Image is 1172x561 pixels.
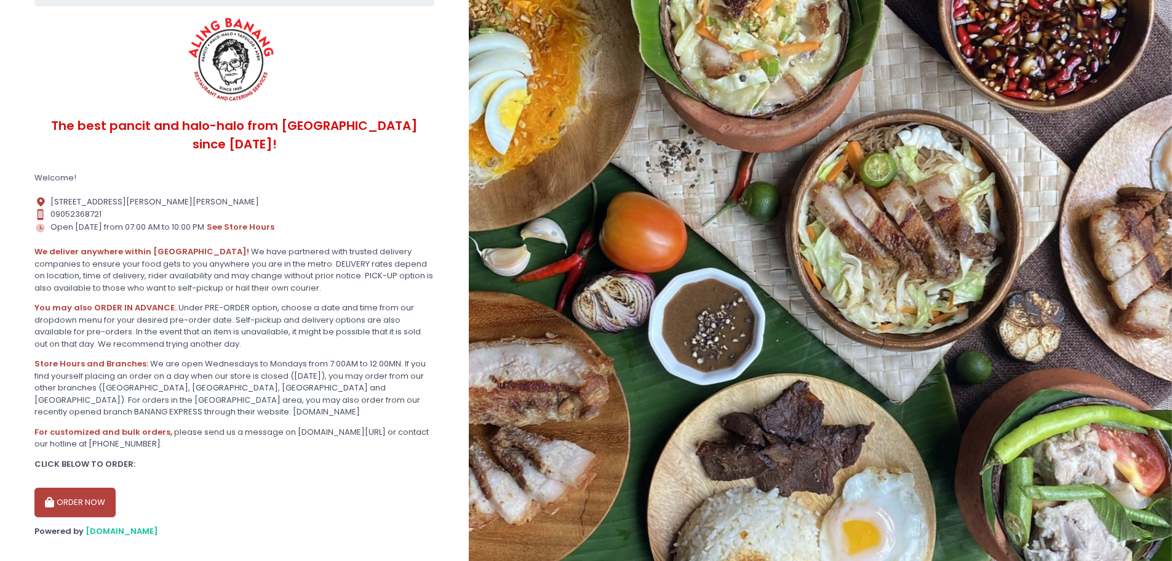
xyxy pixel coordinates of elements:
[34,488,116,517] button: ORDER NOW
[206,220,275,234] button: see store hours
[34,358,434,418] div: We are open Wednesdays to Mondays from 7:00AM to 12:00MN. If you find yourself placing an order o...
[34,302,434,350] div: Under PRE-ORDER option, choose a date and time from our dropdown menu for your desired pre-order ...
[34,172,434,184] div: Welcome!
[34,525,434,538] div: Powered by
[34,246,434,294] div: We have partnered with trusted delivery companies to ensure your food gets to you anywhere you ar...
[34,208,434,220] div: 09052368721
[34,107,434,164] div: The best pancit and halo-halo from [GEOGRAPHIC_DATA] since [DATE]!
[34,458,434,470] div: CLICK BELOW TO ORDER:
[86,525,158,537] a: [DOMAIN_NAME]
[34,246,249,257] b: We deliver anywhere within [GEOGRAPHIC_DATA]!
[34,196,434,208] div: [STREET_ADDRESS][PERSON_NAME][PERSON_NAME]
[34,426,172,438] b: For customized and bulk orders,
[181,14,284,107] img: ALING BANANG
[34,220,434,234] div: Open [DATE] from 07:00 AM to 10:00 PM
[34,426,434,450] div: please send us a message on [DOMAIN_NAME][URL] or contact our hotline at [PHONE_NUMBER].
[34,358,148,369] b: Store Hours and Branches:
[34,302,177,313] b: You may also ORDER IN ADVANCE.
